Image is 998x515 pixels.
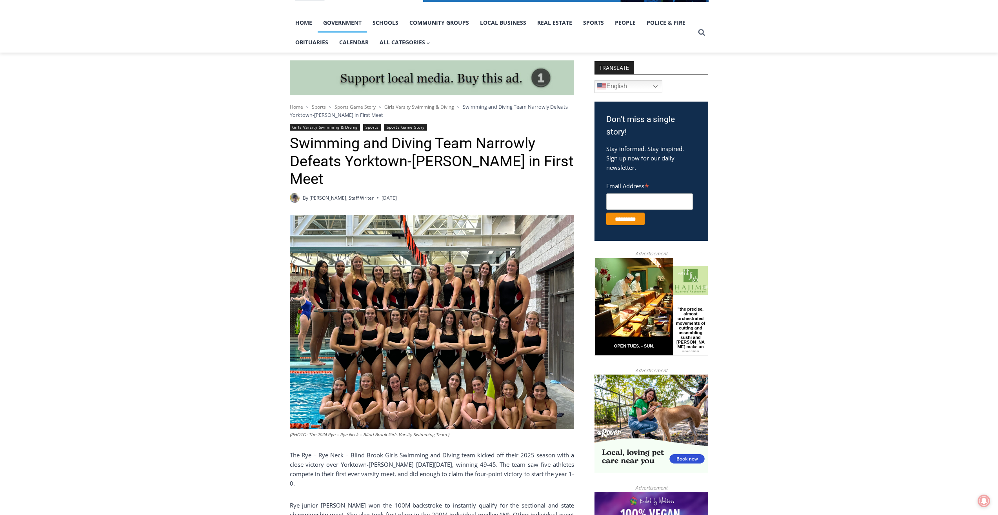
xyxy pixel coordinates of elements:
[318,13,367,33] a: Government
[384,104,454,110] a: Girls Varsity Swimming & Diving
[80,49,111,94] div: "the precise, almost orchestrated movements of cutting and assembling sushi and [PERSON_NAME] mak...
[384,124,427,131] a: Sports Game Story
[290,450,574,488] p: The Rye – Rye Neck – Blind Brook Girls Swimming and Diving team kicked off their 2025 season with...
[374,33,436,52] button: Child menu of All Categories
[694,25,709,40] button: View Search Form
[606,113,696,138] h3: Don't miss a single story!
[290,193,300,203] a: Author image
[641,13,691,33] a: Police & Fire
[627,484,675,491] span: Advertisement
[290,193,300,203] img: (PHOTO: MyRye.com 2024 Head Intern, Editor and now Staff Writer Charlie Morris. Contributed.)Char...
[309,195,374,201] a: [PERSON_NAME], Staff Writer
[363,124,381,131] a: Sports
[189,76,380,98] a: Intern @ [DOMAIN_NAME]
[303,194,308,202] span: By
[532,13,578,33] a: Real Estate
[404,13,474,33] a: Community Groups
[2,81,77,111] span: Open Tues. - Sun. [PHONE_NUMBER]
[578,13,609,33] a: Sports
[382,194,397,202] time: [DATE]
[334,33,374,52] a: Calendar
[198,0,371,76] div: Apply Now <> summer and RHS senior internships available
[367,13,404,33] a: Schools
[312,104,326,110] a: Sports
[290,13,694,53] nav: Primary Navigation
[597,82,606,91] img: en
[306,104,309,110] span: >
[594,61,634,74] strong: TRANSLATE
[457,104,460,110] span: >
[290,215,574,429] img: (PHOTO: The 2024 Rye - Rye Neck - Blind Brook Varsity Swimming Team.)
[290,103,574,119] nav: Breadcrumbs
[334,104,376,110] a: Sports Game Story
[594,80,662,93] a: English
[290,104,303,110] a: Home
[290,13,318,33] a: Home
[474,13,532,33] a: Local Business
[290,33,334,52] a: Obituaries
[606,178,693,192] label: Email Address
[290,431,574,438] figcaption: (PHOTO: The 2024 Rye – Rye Neck – Blind Brook Girls Varsity Swimming Team.)
[290,135,574,188] h1: Swimming and Diving Team Narrowly Defeats Yorktown-[PERSON_NAME] in First Meet
[627,367,675,374] span: Advertisement
[290,103,568,118] span: Swimming and Diving Team Narrowly Defeats Yorktown-[PERSON_NAME] in First Meet
[606,144,696,172] p: Stay informed. Stay inspired. Sign up now for our daily newsletter.
[290,60,574,96] img: support local media, buy this ad
[627,250,675,257] span: Advertisement
[0,79,79,98] a: Open Tues. - Sun. [PHONE_NUMBER]
[379,104,381,110] span: >
[290,124,360,131] a: Girls Varsity Swimming & Diving
[205,78,364,96] span: Intern @ [DOMAIN_NAME]
[329,104,331,110] span: >
[609,13,641,33] a: People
